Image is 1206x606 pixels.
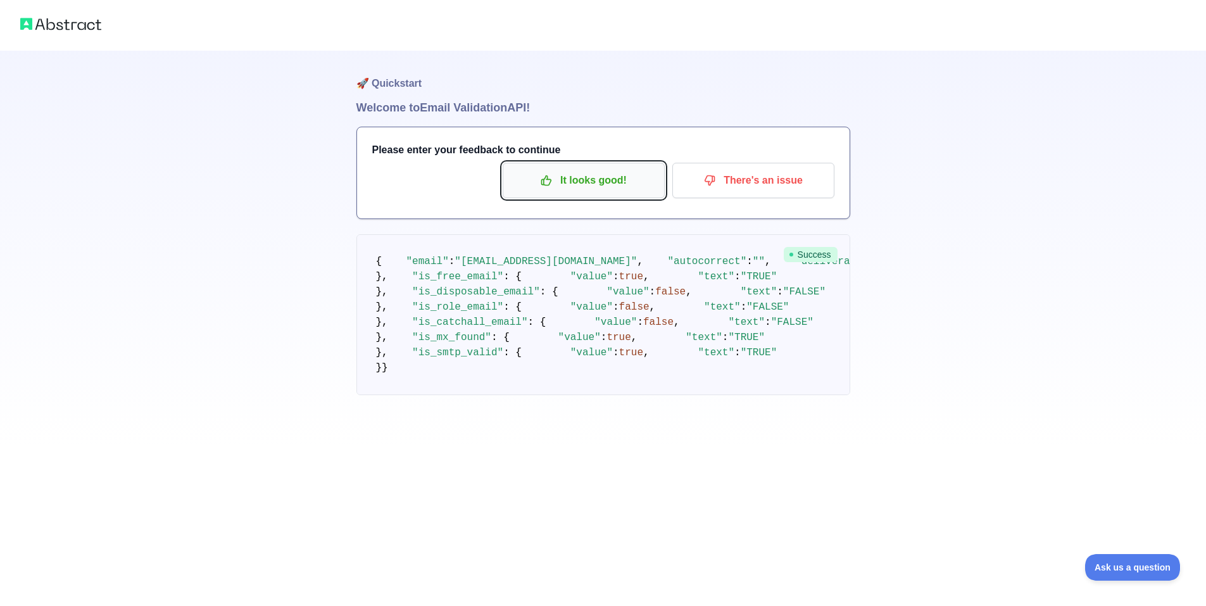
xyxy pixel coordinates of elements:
span: false [643,317,674,328]
span: : [601,332,607,343]
span: "[EMAIL_ADDRESS][DOMAIN_NAME]" [455,256,637,267]
button: There's an issue [672,163,834,198]
span: "text" [686,332,722,343]
h3: Please enter your feedback to continue [372,142,834,158]
span: : [637,317,643,328]
span: , [631,332,638,343]
span: : [746,256,753,267]
span: "email" [406,256,449,267]
span: : [650,286,656,298]
span: , [765,256,771,267]
span: "TRUE" [741,347,777,358]
span: : [777,286,783,298]
h1: 🚀 Quickstart [356,51,850,99]
span: false [619,301,650,313]
span: "text" [698,271,734,282]
span: "FALSE" [771,317,813,328]
span: : { [491,332,510,343]
span: "is_free_email" [412,271,503,282]
iframe: Toggle Customer Support [1085,554,1181,581]
span: true [606,332,631,343]
span: true [619,347,643,358]
span: : { [503,301,522,313]
span: { [376,256,382,267]
span: , [637,256,643,267]
span: true [619,271,643,282]
span: "text" [728,317,765,328]
span: false [655,286,686,298]
span: "text" [704,301,741,313]
span: : [734,347,741,358]
span: "text" [698,347,734,358]
span: , [674,317,680,328]
span: , [650,301,656,313]
span: , [643,271,650,282]
span: : { [540,286,558,298]
span: "is_disposable_email" [412,286,540,298]
span: "text" [741,286,777,298]
span: "autocorrect" [667,256,746,267]
span: "TRUE" [741,271,777,282]
button: It looks good! [503,163,665,198]
span: "TRUE" [728,332,765,343]
span: "is_smtp_valid" [412,347,503,358]
span: "value" [570,301,613,313]
span: "value" [594,317,637,328]
span: "" [753,256,765,267]
span: "FALSE" [783,286,826,298]
span: "is_role_email" [412,301,503,313]
span: , [686,286,692,298]
span: Success [784,247,838,262]
span: : [449,256,455,267]
span: : { [528,317,546,328]
span: : [734,271,741,282]
span: "deliverability" [795,256,893,267]
span: "value" [570,271,613,282]
span: : [741,301,747,313]
span: : [613,271,619,282]
span: "value" [558,332,601,343]
span: "FALSE" [746,301,789,313]
span: : [722,332,729,343]
span: : [613,301,619,313]
img: Abstract logo [20,15,101,33]
h1: Welcome to Email Validation API! [356,99,850,117]
p: It looks good! [512,170,655,191]
span: : [765,317,771,328]
span: : [613,347,619,358]
span: "is_mx_found" [412,332,491,343]
span: "is_catchall_email" [412,317,527,328]
span: "value" [570,347,613,358]
span: : { [503,271,522,282]
span: : { [503,347,522,358]
span: , [643,347,650,358]
p: There's an issue [682,170,825,191]
span: "value" [606,286,649,298]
